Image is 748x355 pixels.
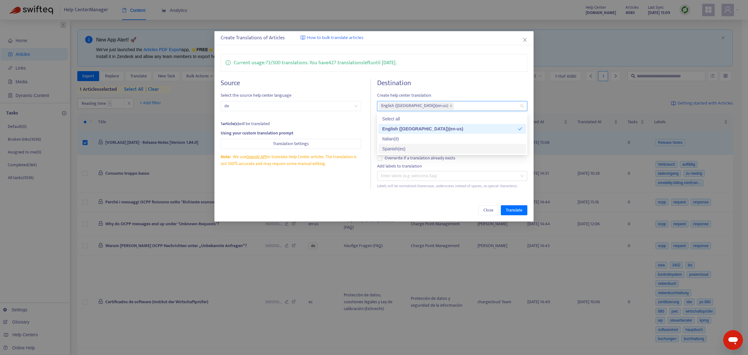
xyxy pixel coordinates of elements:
span: Close [483,207,493,214]
span: Select the source help center language [221,92,361,99]
div: Add labels to translation [377,163,527,170]
img: image-link [300,35,305,40]
span: Translate [506,207,522,214]
span: Overwrite if a translation already exists [382,155,458,162]
div: Italian ( it ) [382,135,522,142]
span: info-circle [226,59,231,65]
div: Select all [378,114,526,124]
button: Translation Settings [221,139,361,149]
div: will be translated [221,120,361,127]
a: OpenAI API [246,153,266,160]
iframe: Schaltfläche zum Öffnen des Messaging-Fensters [723,330,743,350]
span: close [522,37,527,42]
div: English ([GEOGRAPHIC_DATA]) ( en-us ) [382,125,518,132]
span: Note: [221,153,231,160]
span: close [449,104,453,108]
strong: 1 article(s) [221,120,239,127]
button: Close [521,36,528,43]
span: How to bulk translate articles [307,34,363,41]
span: English ([GEOGRAPHIC_DATA]) ( en-us ) [381,102,448,110]
p: Current usage: 73 / 500 translations . You have 427 translations left until [DATE] . [234,59,396,67]
button: Close [478,205,498,215]
button: Translate [501,205,527,215]
div: Using your custom translation prompt [221,130,361,137]
div: Select all [382,115,522,122]
span: check [518,127,522,131]
div: Create Translations of Articles [221,34,527,42]
span: Translation Settings [273,140,309,147]
span: de [224,101,357,111]
h4: Destination [377,79,527,87]
div: Labels will be normalized (lowercase, underscores instead of spaces, no special characters). [377,183,527,189]
a: How to bulk translate articles [300,34,363,41]
h4: Source [221,79,361,87]
div: We use to translate Help Center articles. The translation is not 100% accurate and may require so... [221,153,361,167]
div: Spanish ( es ) [382,145,522,152]
span: Create help center translation [377,92,527,99]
